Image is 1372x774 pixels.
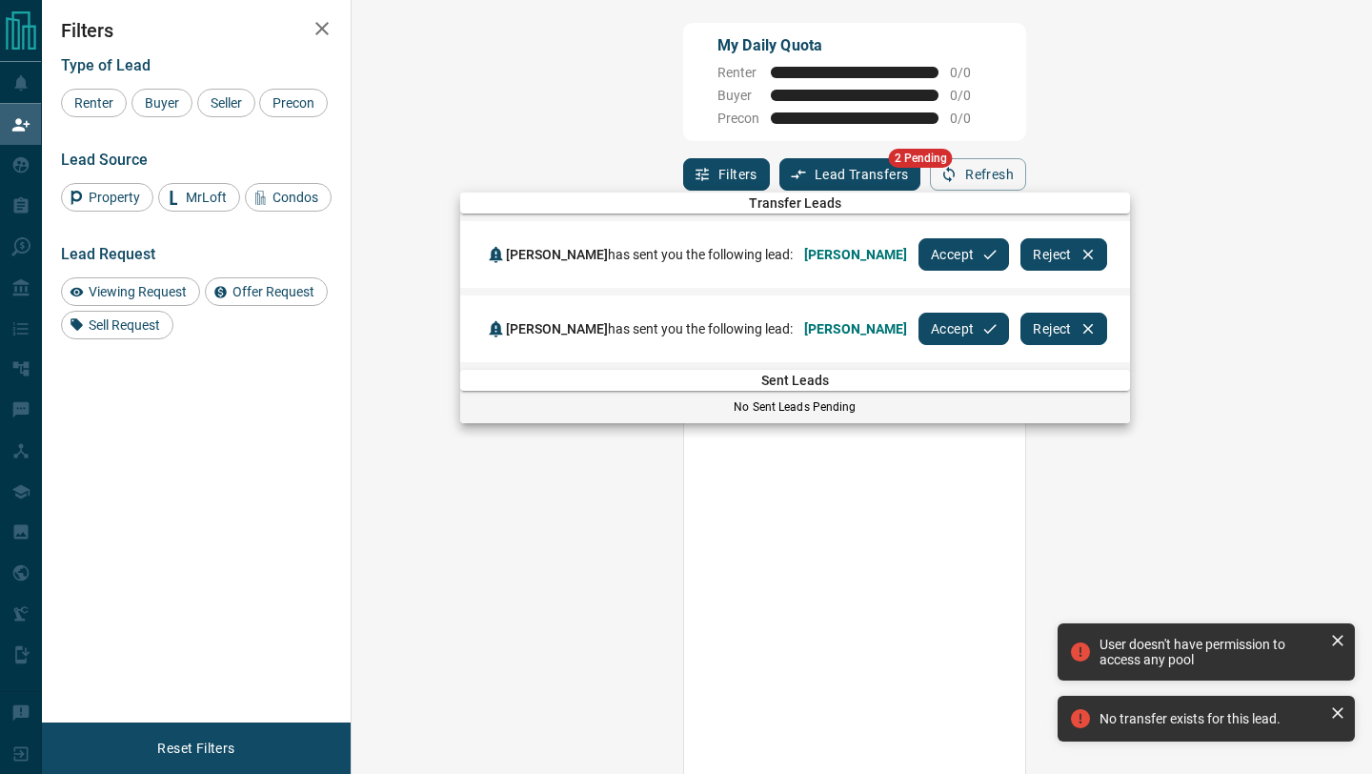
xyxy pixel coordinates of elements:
span: [PERSON_NAME] [506,247,608,262]
button: Accept [918,238,1009,271]
div: No transfer exists for this lead. [1100,711,1322,726]
span: has sent you the following lead: [506,321,793,336]
button: Reject [1020,238,1106,271]
span: Sent Leads [460,373,1130,388]
span: has sent you the following lead: [506,247,793,262]
p: No Sent Leads Pending [460,398,1130,416]
span: [PERSON_NAME] [804,247,907,262]
button: Reject [1020,313,1106,345]
div: User doesn't have permission to access any pool [1100,637,1322,667]
button: Accept [918,313,1009,345]
span: [PERSON_NAME] [506,321,608,336]
span: [PERSON_NAME] [804,321,907,336]
span: Transfer Leads [460,195,1130,211]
